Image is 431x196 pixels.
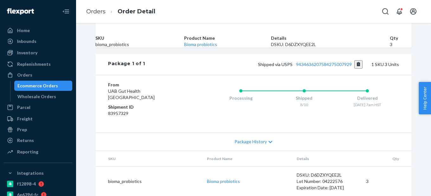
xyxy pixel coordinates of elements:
[271,41,390,48] div: DSKU: D6DZXYQEE2L
[184,42,217,47] a: Bioma probiotics
[292,151,361,167] th: Details
[296,62,352,67] a: 9434636207584275007929
[4,179,72,189] a: f12898-4
[4,114,72,124] a: Freight
[14,81,73,91] a: Ecommerce Orders
[17,149,38,155] div: Reporting
[209,95,273,101] div: Processing
[393,5,406,18] button: Open notifications
[4,147,72,157] a: Reporting
[354,60,363,69] button: Copy tracking number
[17,104,30,111] div: Parcel
[17,137,34,144] div: Returns
[184,35,271,41] th: Product Name
[419,82,431,114] button: Help Center
[108,104,184,110] dt: Shipment ID
[4,59,72,69] a: Replenishments
[95,166,202,196] td: bioma_probiotics
[258,62,363,67] span: Shipped via USPS
[297,178,356,185] div: Lot Number: 04222576
[336,95,399,101] div: Delivered
[4,168,72,178] button: Integrations
[273,95,336,101] div: Shipped
[390,35,412,41] th: Qty
[118,8,155,15] a: Order Detail
[390,41,412,48] td: 3
[4,70,72,80] a: Orders
[60,5,72,18] button: Close Navigation
[108,82,184,88] dt: From
[297,172,356,178] div: DSKU: D6DZXYQEE2L
[17,83,58,89] div: Ecommerce Orders
[207,179,240,184] a: Bioma probiotics
[17,116,33,122] div: Freight
[108,88,155,100] span: UAB Gut Health [GEOGRAPHIC_DATA]
[379,5,392,18] button: Open Search Box
[108,110,184,117] dd: 83957329
[17,93,56,100] div: Wholesale Orders
[271,35,390,41] th: Details
[17,38,36,44] div: Inbounds
[95,35,184,41] th: SKU
[17,126,27,133] div: Prep
[17,27,30,34] div: Home
[95,41,184,48] td: bioma_probiotics
[4,48,72,58] a: Inventory
[14,91,73,102] a: Wholesale Orders
[95,151,202,167] th: SKU
[235,139,267,145] span: Package History
[361,151,412,167] th: Qty
[336,102,399,107] div: [DATE] 7am HST
[4,36,72,46] a: Inbounds
[202,151,291,167] th: Product Name
[407,5,420,18] button: Open account menu
[361,166,412,196] td: 3
[17,181,36,187] div: f12898-4
[17,170,44,176] div: Integrations
[17,50,37,56] div: Inventory
[4,25,72,36] a: Home
[273,102,336,107] div: 8/10
[145,60,399,69] div: 1 SKU 3 Units
[17,61,51,67] div: Replenishments
[297,185,356,191] div: Expiration Date: [DATE]
[17,72,32,78] div: Orders
[81,2,160,21] ol: breadcrumbs
[108,60,145,69] div: Package 1 of 1
[4,135,72,145] a: Returns
[7,8,34,15] img: Flexport logo
[4,125,72,135] a: Prep
[86,8,106,15] a: Orders
[4,102,72,112] a: Parcel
